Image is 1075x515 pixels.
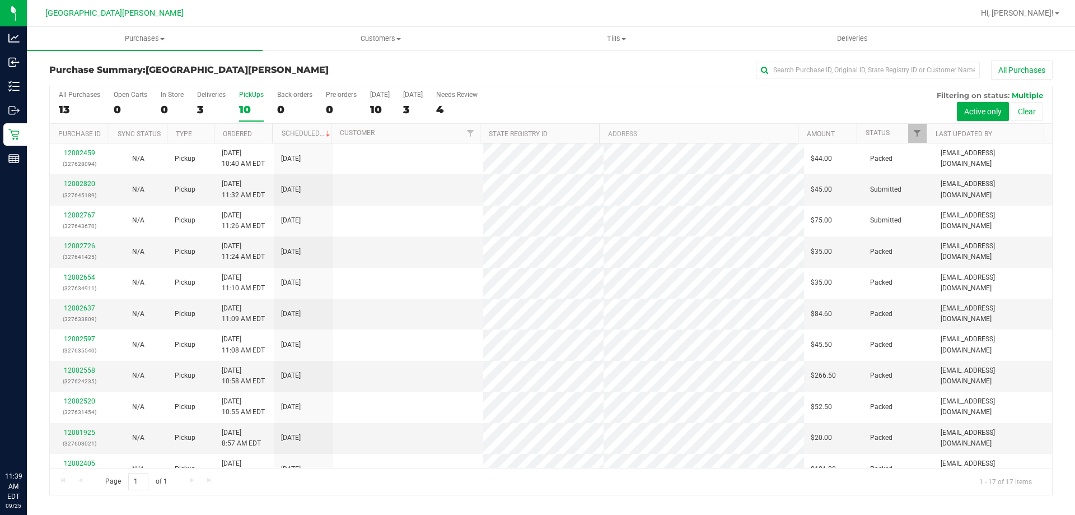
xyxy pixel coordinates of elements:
a: Customer [340,129,375,137]
span: Not Applicable [132,465,144,473]
div: 0 [326,103,357,116]
span: Tills [499,34,733,44]
span: [EMAIL_ADDRESS][DOMAIN_NAME] [941,428,1045,449]
a: Filter [461,124,480,143]
inline-svg: Retail [8,129,20,140]
span: Filtering on status: [937,91,1009,100]
button: N/A [132,277,144,288]
span: Not Applicable [132,185,144,193]
span: Not Applicable [132,403,144,411]
span: Pickup [175,277,195,288]
span: Not Applicable [132,434,144,442]
span: [EMAIL_ADDRESS][DOMAIN_NAME] [941,396,1045,417]
a: Sync Status [118,130,161,138]
p: (327631454) [57,407,102,417]
span: $35.00 [811,277,832,288]
span: [EMAIL_ADDRESS][DOMAIN_NAME] [941,210,1045,231]
div: In Store [161,91,184,99]
p: (327603021) [57,438,102,449]
span: [DATE] 11:32 AM EDT [222,179,265,200]
a: Scheduled [282,129,333,137]
span: [DATE] [281,433,301,443]
span: [EMAIL_ADDRESS][DOMAIN_NAME] [941,303,1045,324]
a: Deliveries [735,27,970,50]
div: 10 [239,103,264,116]
a: Type [176,130,192,138]
span: Packed [870,154,892,164]
button: N/A [132,247,144,257]
a: 12002820 [64,180,95,188]
span: Packed [870,433,892,443]
div: 0 [114,103,147,116]
a: Ordered [223,130,252,138]
a: 12001925 [64,429,95,437]
button: N/A [132,433,144,443]
button: N/A [132,154,144,164]
inline-svg: Analytics [8,33,20,44]
span: $20.00 [811,433,832,443]
p: (327634911) [57,283,102,294]
span: [EMAIL_ADDRESS][DOMAIN_NAME] [941,148,1045,169]
div: Open Carts [114,91,147,99]
a: Filter [908,124,927,143]
div: 4 [436,103,478,116]
span: $45.50 [811,340,832,350]
button: All Purchases [991,61,1053,80]
span: [EMAIL_ADDRESS][DOMAIN_NAME] [941,365,1045,387]
span: [DATE] [281,215,301,226]
span: 1 - 17 of 17 items [970,473,1041,490]
span: Pickup [175,370,195,381]
div: Pre-orders [326,91,357,99]
span: Deliveries [822,34,883,44]
p: (327624235) [57,376,102,387]
span: Not Applicable [132,372,144,379]
span: Packed [870,402,892,412]
p: (327635540) [57,345,102,356]
button: N/A [132,464,144,475]
p: (327628094) [57,159,102,169]
span: $35.00 [811,247,832,257]
inline-svg: Reports [8,153,20,164]
div: 3 [197,103,226,116]
inline-svg: Inbound [8,57,20,68]
button: N/A [132,215,144,226]
span: [EMAIL_ADDRESS][DOMAIN_NAME] [941,458,1045,480]
div: 13 [59,103,100,116]
div: All Purchases [59,91,100,99]
span: Not Applicable [132,155,144,163]
a: Customers [263,27,498,50]
p: 09/25 [5,502,22,510]
div: 0 [161,103,184,116]
th: Address [599,124,798,143]
p: (327641425) [57,252,102,262]
span: Packed [870,309,892,319]
span: Packed [870,370,892,381]
a: 12002597 [64,335,95,343]
span: [DATE] [281,154,301,164]
span: [EMAIL_ADDRESS][DOMAIN_NAME] [941,179,1045,200]
span: Multiple [1012,91,1043,100]
span: Pickup [175,309,195,319]
a: Status [866,129,890,137]
inline-svg: Inventory [8,81,20,92]
button: N/A [132,309,144,319]
span: Not Applicable [132,248,144,256]
div: 3 [403,103,423,116]
span: Pickup [175,433,195,443]
div: Deliveries [197,91,226,99]
span: [DATE] [281,464,301,475]
span: Packed [870,464,892,475]
span: Pickup [175,154,195,164]
span: [EMAIL_ADDRESS][DOMAIN_NAME] [941,272,1045,294]
span: Pickup [175,464,195,475]
inline-svg: Outbound [8,105,20,116]
span: [DATE] 11:26 AM EDT [222,210,265,231]
span: Purchases [27,34,263,44]
a: 12002520 [64,397,95,405]
iframe: Resource center [11,425,45,459]
span: [DATE] 10:32 AM EDT [222,458,265,480]
span: [DATE] [281,370,301,381]
span: Pickup [175,184,195,195]
button: Active only [957,102,1009,121]
div: [DATE] [403,91,423,99]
